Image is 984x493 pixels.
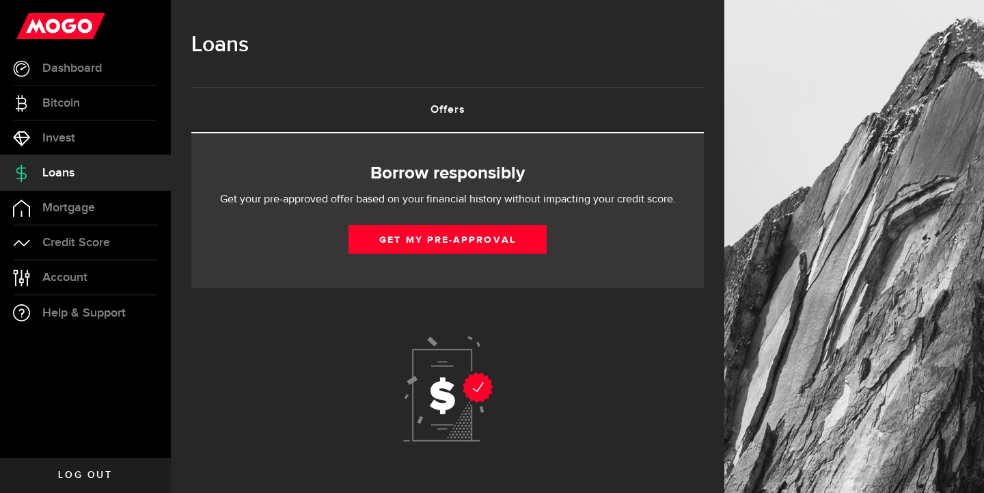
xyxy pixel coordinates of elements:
[42,62,102,75] span: Dashboard
[42,132,75,144] span: Invest
[42,237,110,249] span: Credit Score
[191,27,704,63] h1: Loans
[212,163,683,185] h3: Borrow responsibly
[42,271,87,284] span: Account
[927,436,984,493] iframe: LiveChat chat widget
[58,470,112,480] span: Log out
[191,88,704,132] a: Offers
[42,97,80,109] span: Bitcoin
[42,202,95,214] span: Mortgage
[212,191,683,208] p: Get your pre-approved offer based on your financial history without impacting your credit score.
[348,225,547,254] a: Get my pre-approval
[191,87,704,133] ul: Tabs Navigation
[42,167,74,179] span: Loans
[42,307,126,319] span: Help & Support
